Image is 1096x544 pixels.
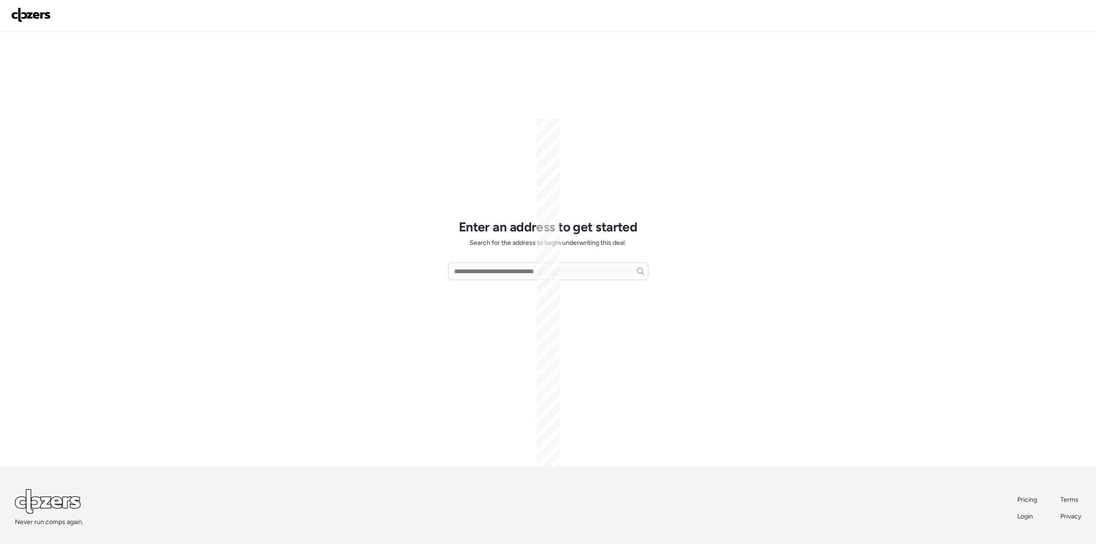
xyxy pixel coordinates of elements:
[1017,512,1033,520] span: Login
[1060,496,1078,504] span: Terms
[1060,512,1081,521] a: Privacy
[11,7,51,22] img: Logo
[1017,512,1038,521] a: Login
[1017,495,1038,505] a: Pricing
[15,518,83,527] span: Never run comps again.
[1060,495,1081,505] a: Terms
[15,489,81,514] img: Logo Light
[1017,496,1037,504] span: Pricing
[1060,512,1081,520] span: Privacy
[459,219,638,235] h1: Enter an address to get started
[469,238,626,248] span: Search for the address to begin underwriting this deal.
